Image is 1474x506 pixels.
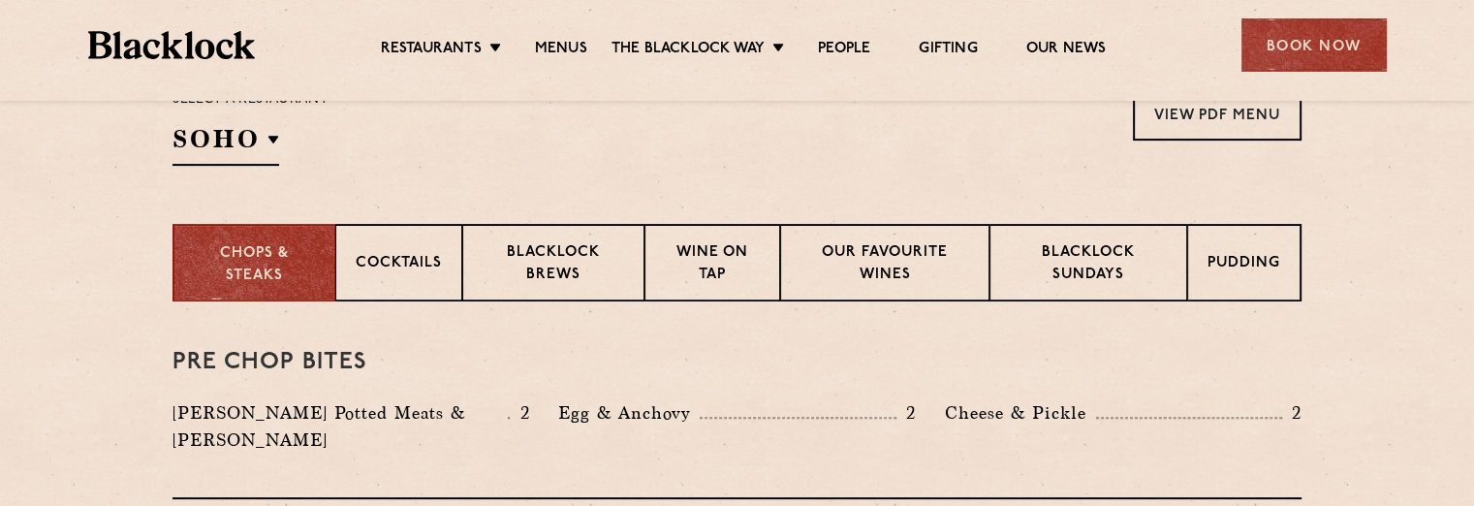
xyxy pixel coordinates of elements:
p: 2 [510,400,529,426]
h3: Pre Chop Bites [172,350,1302,375]
p: Chops & Steaks [194,243,315,287]
a: Restaurants [381,40,482,61]
p: 2 [896,400,916,426]
img: BL_Textured_Logo-footer-cropped.svg [88,31,256,59]
a: View PDF Menu [1133,87,1302,141]
div: Book Now [1241,18,1387,72]
p: Blacklock Brews [483,242,624,288]
p: Pudding [1207,253,1280,277]
a: People [818,40,870,61]
h2: SOHO [172,122,279,166]
p: Our favourite wines [800,242,968,288]
p: Egg & Anchovy [558,399,700,427]
p: Blacklock Sundays [1010,242,1167,288]
a: The Blacklock Way [612,40,765,61]
a: Menus [535,40,587,61]
p: 2 [1282,400,1302,426]
a: Gifting [919,40,977,61]
p: Cocktails [356,253,442,277]
p: Cheese & Pickle [945,399,1096,427]
p: [PERSON_NAME] Potted Meats & [PERSON_NAME] [172,399,508,454]
a: Our News [1026,40,1107,61]
p: Wine on Tap [665,242,760,288]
